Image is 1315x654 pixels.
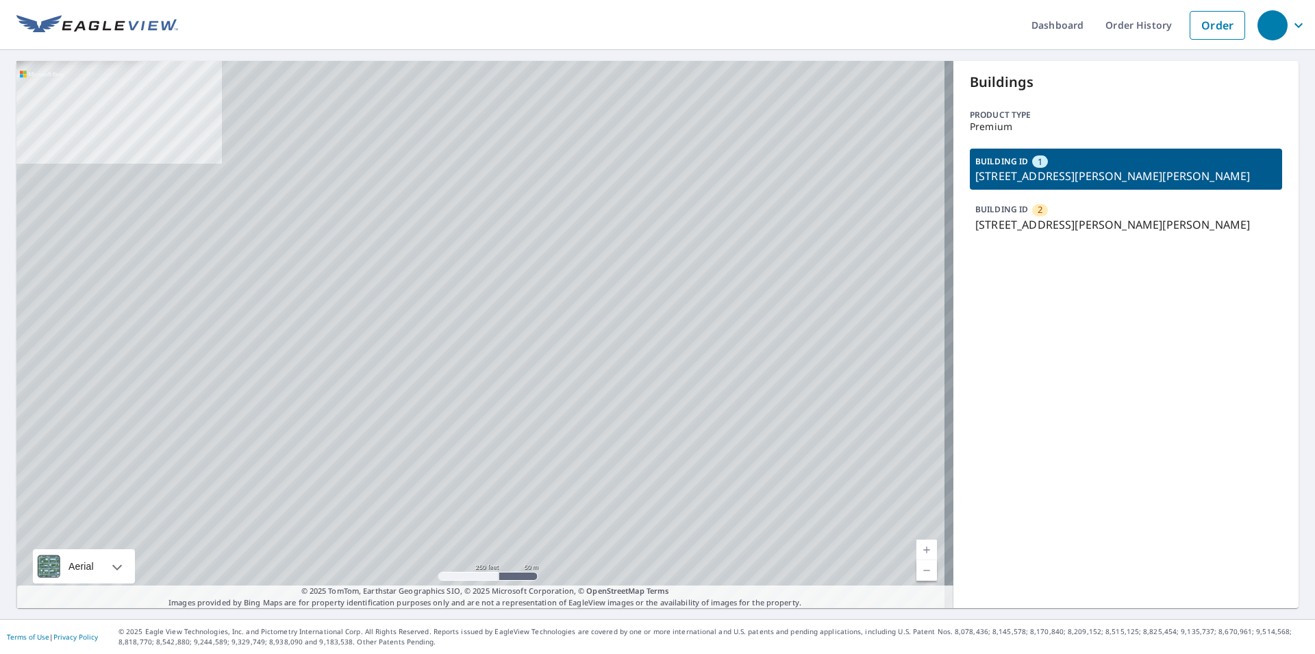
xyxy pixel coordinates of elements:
[916,540,937,560] a: Current Level 17, Zoom In
[118,627,1308,647] p: © 2025 Eagle View Technologies, Inc. and Pictometry International Corp. All Rights Reserved. Repo...
[970,109,1282,121] p: Product type
[1190,11,1245,40] a: Order
[916,560,937,581] a: Current Level 17, Zoom Out
[970,121,1282,132] p: Premium
[975,216,1277,233] p: [STREET_ADDRESS][PERSON_NAME][PERSON_NAME]
[586,586,644,596] a: OpenStreetMap
[1038,203,1042,216] span: 2
[53,632,98,642] a: Privacy Policy
[975,203,1028,215] p: BUILDING ID
[7,632,49,642] a: Terms of Use
[7,633,98,641] p: |
[301,586,669,597] span: © 2025 TomTom, Earthstar Geographics SIO, © 2025 Microsoft Corporation, ©
[64,549,98,583] div: Aerial
[16,586,953,608] p: Images provided by Bing Maps are for property identification purposes only and are not a represen...
[647,586,669,596] a: Terms
[16,15,178,36] img: EV Logo
[975,155,1028,167] p: BUILDING ID
[970,72,1282,92] p: Buildings
[1038,155,1042,168] span: 1
[975,168,1277,184] p: [STREET_ADDRESS][PERSON_NAME][PERSON_NAME]
[33,549,135,583] div: Aerial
